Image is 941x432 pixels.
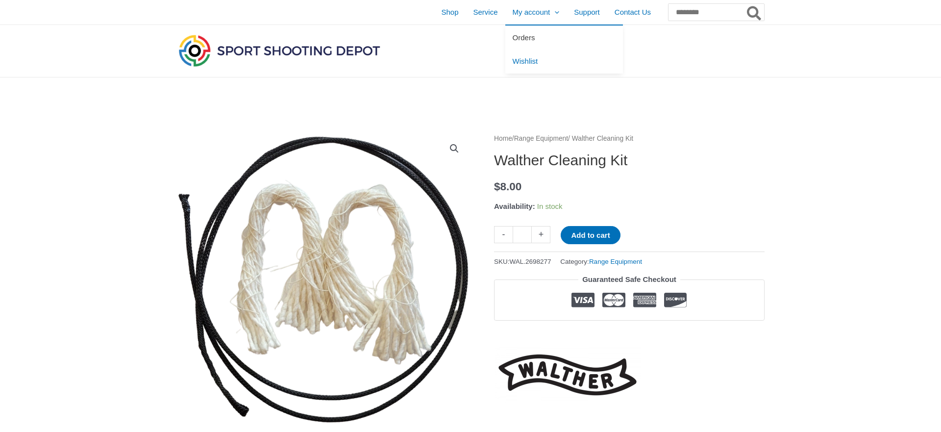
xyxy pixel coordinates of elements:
[494,132,765,145] nav: Breadcrumb
[514,135,568,142] a: Range Equipment
[510,258,551,265] span: WAL.2698277
[561,226,620,244] button: Add to cart
[494,202,535,210] span: Availability:
[537,202,563,210] span: In stock
[494,255,551,268] span: SKU:
[513,226,532,243] input: Product quantity
[494,347,641,403] a: Walther
[494,226,513,243] a: -
[745,4,764,21] button: Search
[494,180,521,193] bdi: 8.00
[494,152,765,169] h1: Walther Cleaning Kit
[532,226,550,243] a: +
[560,255,642,268] span: Category:
[578,273,680,286] legend: Guaranteed Safe Checkout
[176,32,382,69] img: Sport Shooting Depot
[513,57,538,65] span: Wishlist
[513,33,535,42] span: Orders
[505,25,623,50] a: Orders
[494,135,512,142] a: Home
[446,140,463,157] a: View full-screen image gallery
[494,180,500,193] span: $
[589,258,642,265] a: Range Equipment
[505,50,623,74] a: Wishlist
[494,328,765,340] iframe: Customer reviews powered by Trustpilot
